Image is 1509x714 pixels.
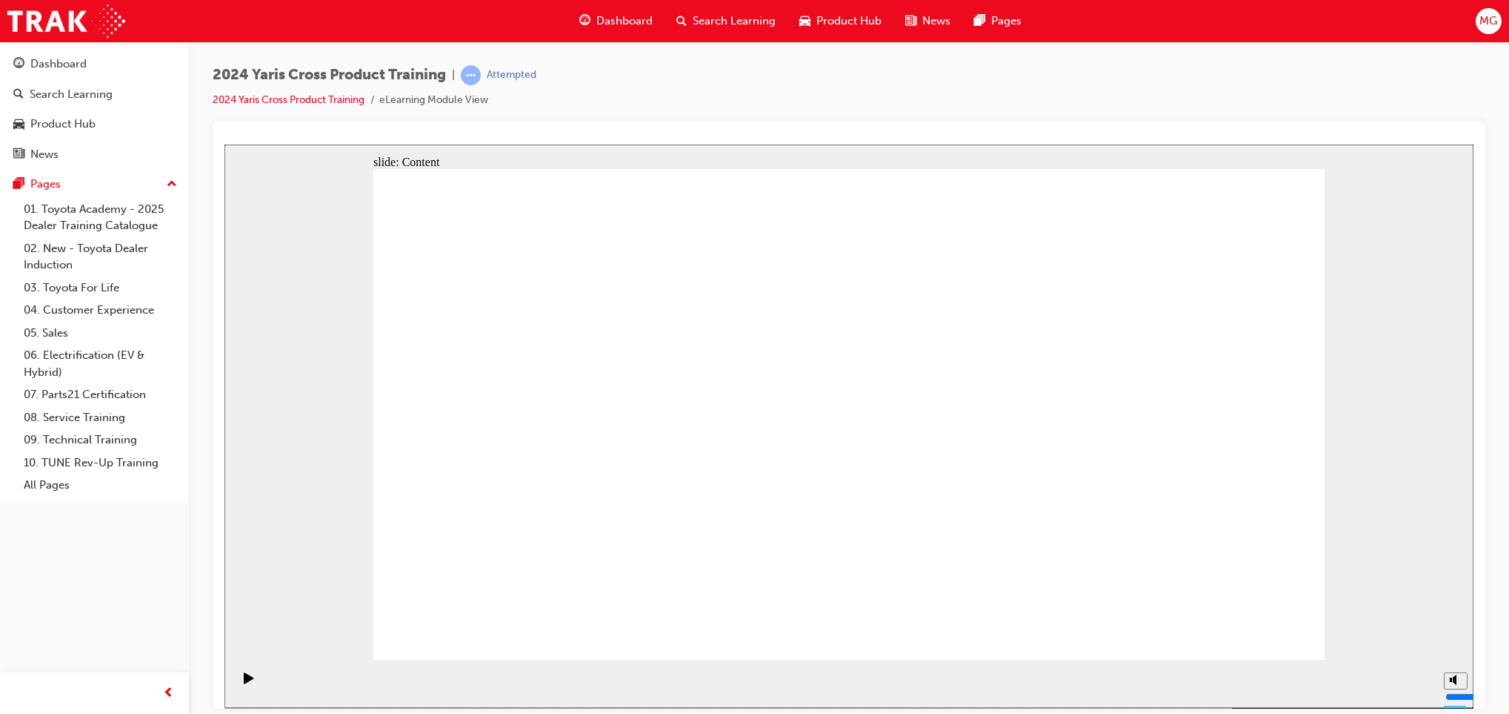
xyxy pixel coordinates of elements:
[7,4,125,38] img: Trak
[579,12,590,30] span: guage-icon
[693,13,776,30] span: Search Learning
[962,6,1033,36] a: pages-iconPages
[991,13,1022,30] span: Pages
[13,58,24,71] span: guage-icon
[30,176,61,193] div: Pages
[6,50,183,78] a: Dashboard
[487,68,536,82] div: Attempted
[461,65,481,85] span: learningRecordVerb_ATTEMPT-icon
[30,56,87,73] div: Dashboard
[213,67,446,84] span: 2024 Yaris Cross Product Training
[18,198,183,237] a: 01. Toyota Academy - 2025 Dealer Training Catalogue
[163,684,174,703] span: prev-icon
[1479,13,1497,30] span: MG
[213,93,364,106] a: 2024 Yaris Cross Product Training
[18,474,183,497] a: All Pages
[893,6,962,36] a: news-iconNews
[6,81,183,108] a: Search Learning
[567,6,664,36] a: guage-iconDashboard
[167,175,177,194] span: up-icon
[974,12,985,30] span: pages-icon
[664,6,787,36] a: search-iconSearch Learning
[6,47,183,171] button: DashboardSearch LearningProduct HubNews
[18,406,183,429] a: 08. Service Training
[18,237,183,277] a: 02. New - Toyota Dealer Induction
[922,13,950,30] span: News
[905,12,916,30] span: news-icon
[1212,515,1242,563] div: misc controls
[452,67,455,84] span: |
[18,344,183,383] a: 06. Electrification (EV & Hybrid)
[816,13,882,30] span: Product Hub
[18,277,183,300] a: 03. Toyota For Life
[7,527,33,552] button: Play (Ctrl+Alt+P)
[6,171,183,198] button: Pages
[18,429,183,452] a: 09. Technical Training
[596,13,653,30] span: Dashboard
[799,12,810,30] span: car-icon
[18,452,183,475] a: 10. TUNE Rev-Up Training
[1476,8,1502,34] button: MG
[6,110,183,138] a: Product Hub
[18,383,183,406] a: 07. Parts21 Certification
[7,515,33,563] div: playback controls
[13,148,24,162] span: news-icon
[676,12,687,30] span: search-icon
[13,118,24,131] span: car-icon
[13,178,24,191] span: pages-icon
[13,88,24,102] span: search-icon
[18,299,183,322] a: 04. Customer Experience
[1219,528,1243,545] button: Mute (Ctrl+Alt+M)
[787,6,893,36] a: car-iconProduct Hub
[30,116,96,133] div: Product Hub
[18,322,183,345] a: 05. Sales
[1221,546,1316,558] input: volume
[30,86,113,103] div: Search Learning
[30,146,59,163] div: News
[6,141,183,168] a: News
[379,92,488,109] li: eLearning Module View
